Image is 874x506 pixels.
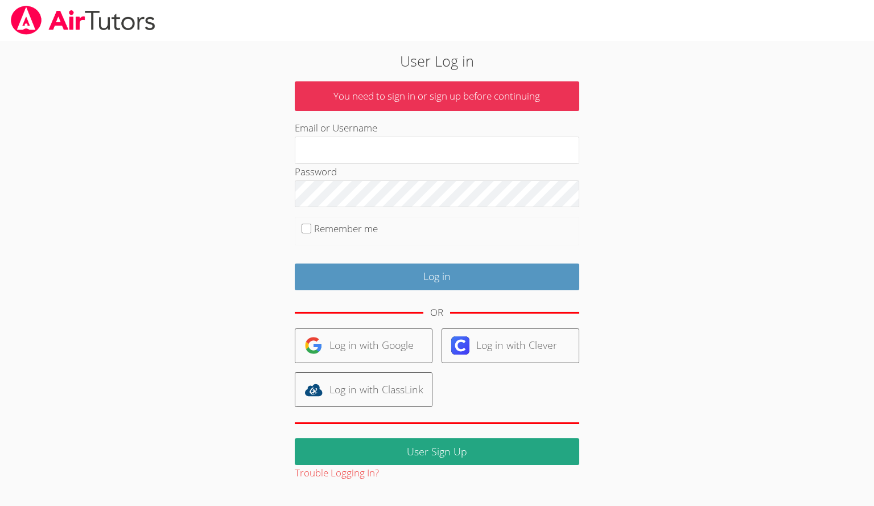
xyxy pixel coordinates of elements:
[304,336,323,355] img: google-logo-50288ca7cdecda66e5e0955fdab243c47b7ad437acaf1139b6f446037453330a.svg
[442,328,579,363] a: Log in with Clever
[304,381,323,399] img: classlink-logo-d6bb404cc1216ec64c9a2012d9dc4662098be43eaf13dc465df04b49fa7ab582.svg
[314,222,378,235] label: Remember me
[295,264,579,290] input: Log in
[295,121,377,134] label: Email or Username
[295,328,432,363] a: Log in with Google
[430,305,443,321] div: OR
[10,6,156,35] img: airtutors_banner-c4298cdbf04f3fff15de1276eac7730deb9818008684d7c2e4769d2f7ddbe033.png
[295,465,379,482] button: Trouble Logging In?
[295,438,579,465] a: User Sign Up
[451,336,469,355] img: clever-logo-6eab21bc6e7a338710f1a6ff85c0baf02591cd810cc4098c63d3a4b26e2feb20.svg
[295,372,432,407] a: Log in with ClassLink
[295,165,337,178] label: Password
[201,50,673,72] h2: User Log in
[295,81,579,112] p: You need to sign in or sign up before continuing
